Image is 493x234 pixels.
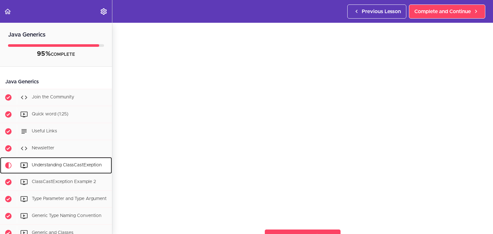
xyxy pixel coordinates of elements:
span: Useful Links [32,129,57,133]
div: COMPLETE [8,50,104,58]
span: Understanding ClassCastExeption [32,163,102,167]
svg: Back to course curriculum [4,8,12,15]
span: 95% [37,51,51,57]
span: Complete and Continue [414,8,471,15]
svg: Settings Menu [100,8,108,15]
span: Type Parameter and Type Argument [32,196,107,201]
span: Join the Community [32,95,74,99]
a: Complete and Continue [409,4,485,19]
span: Newsletter [32,146,54,150]
a: Previous Lesson [347,4,406,19]
span: Previous Lesson [362,8,401,15]
span: Quick word (1:25) [32,112,68,116]
span: ClassCastException Example 2 [32,180,96,184]
span: Generic Type Naming Convention [32,213,101,218]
